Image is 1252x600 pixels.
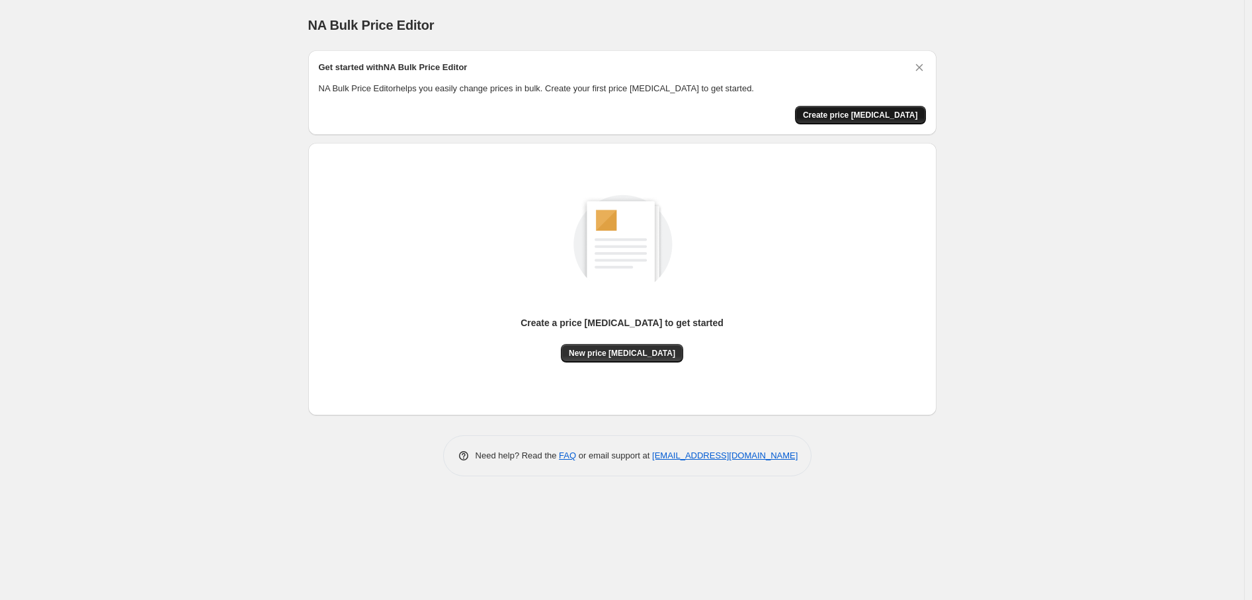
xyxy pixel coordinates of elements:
[913,61,926,74] button: Dismiss card
[561,344,683,363] button: New price [MEDICAL_DATA]
[476,450,560,460] span: Need help? Read the
[319,61,468,74] h2: Get started with NA Bulk Price Editor
[803,110,918,120] span: Create price [MEDICAL_DATA]
[652,450,798,460] a: [EMAIL_ADDRESS][DOMAIN_NAME]
[576,450,652,460] span: or email support at
[319,82,926,95] p: NA Bulk Price Editor helps you easily change prices in bulk. Create your first price [MEDICAL_DAT...
[559,450,576,460] a: FAQ
[569,348,675,359] span: New price [MEDICAL_DATA]
[795,106,926,124] button: Create price change job
[521,316,724,329] p: Create a price [MEDICAL_DATA] to get started
[308,18,435,32] span: NA Bulk Price Editor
